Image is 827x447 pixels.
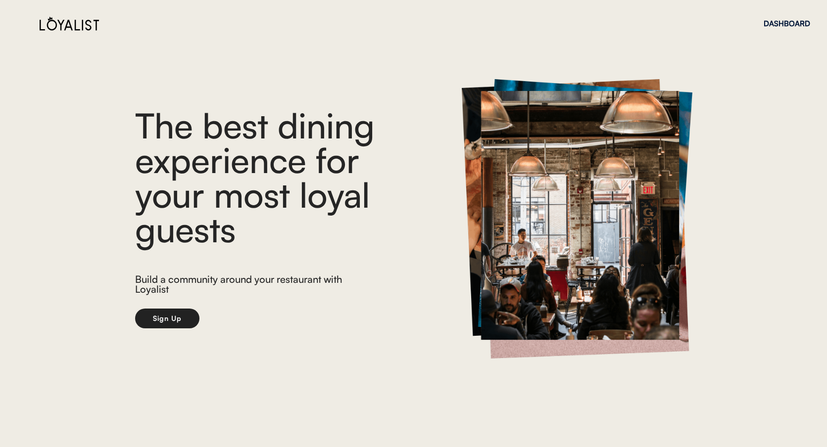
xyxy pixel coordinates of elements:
img: Loyalist%20Logo%20Black.svg [40,16,99,31]
div: Build a community around your restaurant with Loyalist [135,274,351,297]
div: DASHBOARD [764,20,810,27]
button: Sign Up [135,309,199,328]
img: https%3A%2F%2Fcad833e4373cb143c693037db6b1f8a3.cdn.bubble.io%2Ff1706310385766x357021172207471900%... [462,79,692,358]
div: The best dining experience for your most loyal guests [135,108,432,246]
